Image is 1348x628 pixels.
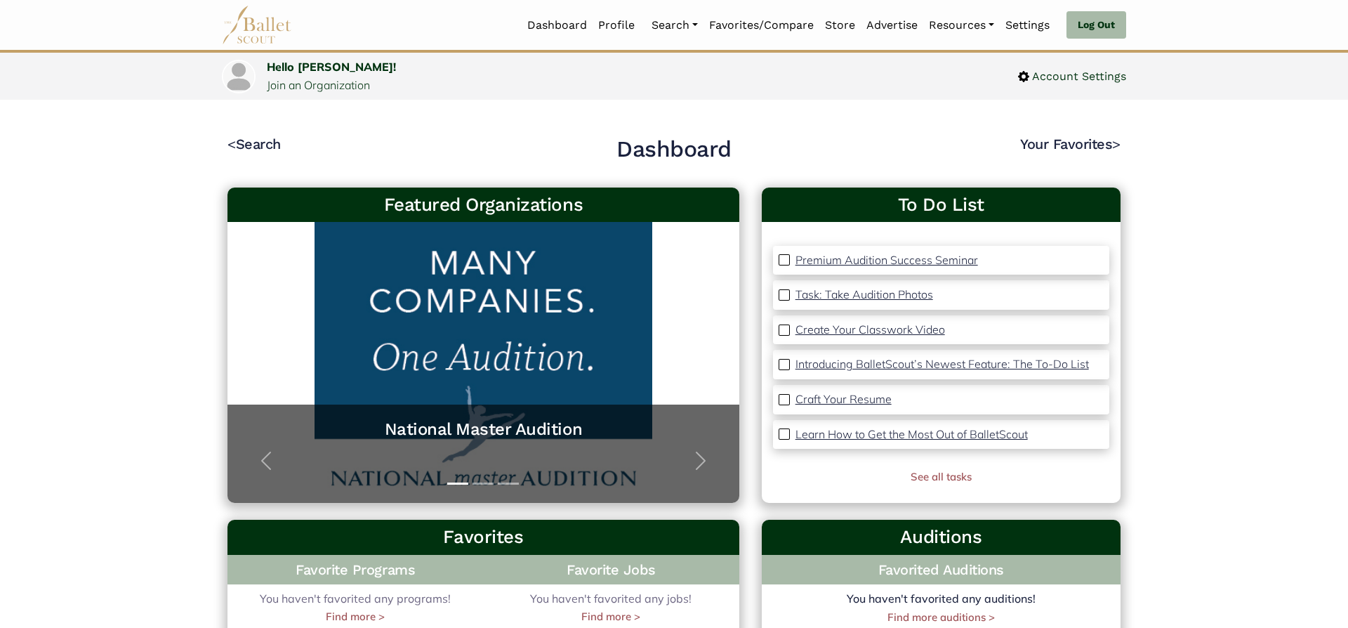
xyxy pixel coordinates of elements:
[447,476,468,492] button: Slide 1
[242,419,725,440] a: National Master Audition
[795,357,1089,371] p: Introducing BalletScout’s Newest Feature: The To-Do List
[227,555,483,584] h4: Favorite Programs
[795,391,892,409] a: Craft Your Resume
[239,193,728,217] h3: Featured Organizations
[795,322,945,336] p: Create Your Classwork Video
[616,135,732,164] h2: Dashboard
[887,610,995,624] a: Find more auditions >
[703,11,819,40] a: Favorites/Compare
[911,470,972,483] a: See all tasks
[267,78,370,92] a: Join an Organization
[795,355,1089,374] a: Introducing BalletScout’s Newest Feature: The To-Do List
[795,426,1028,444] a: Learn How to Get the Most Out of BalletScout
[1066,11,1126,39] a: Log Out
[1020,136,1121,152] a: Your Favorites>
[522,11,593,40] a: Dashboard
[483,555,739,584] h4: Favorite Jobs
[861,11,923,40] a: Advertise
[646,11,703,40] a: Search
[227,590,483,625] div: You haven't favorited any programs!
[1112,135,1121,152] code: >
[795,427,1028,441] p: Learn How to Get the Most Out of BalletScout
[795,253,978,267] p: Premium Audition Success Seminar
[773,525,1109,549] h3: Auditions
[795,321,945,339] a: Create Your Classwork Video
[923,11,1000,40] a: Resources
[581,608,640,625] a: Find more >
[239,525,728,549] h3: Favorites
[795,287,933,301] p: Task: Take Audition Photos
[483,590,739,625] div: You haven't favorited any jobs!
[223,61,254,92] img: profile picture
[267,60,396,74] a: Hello [PERSON_NAME]!
[1018,67,1126,86] a: Account Settings
[498,476,519,492] button: Slide 3
[227,136,281,152] a: <Search
[473,476,494,492] button: Slide 2
[795,251,978,270] a: Premium Audition Success Seminar
[1029,67,1126,86] span: Account Settings
[773,561,1109,579] h4: Favorited Auditions
[773,193,1109,217] a: To Do List
[795,392,892,406] p: Craft Your Resume
[326,608,385,625] a: Find more >
[1000,11,1055,40] a: Settings
[593,11,640,40] a: Profile
[795,286,933,304] a: Task: Take Audition Photos
[227,135,236,152] code: <
[819,11,861,40] a: Store
[762,590,1121,608] p: You haven't favorited any auditions!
